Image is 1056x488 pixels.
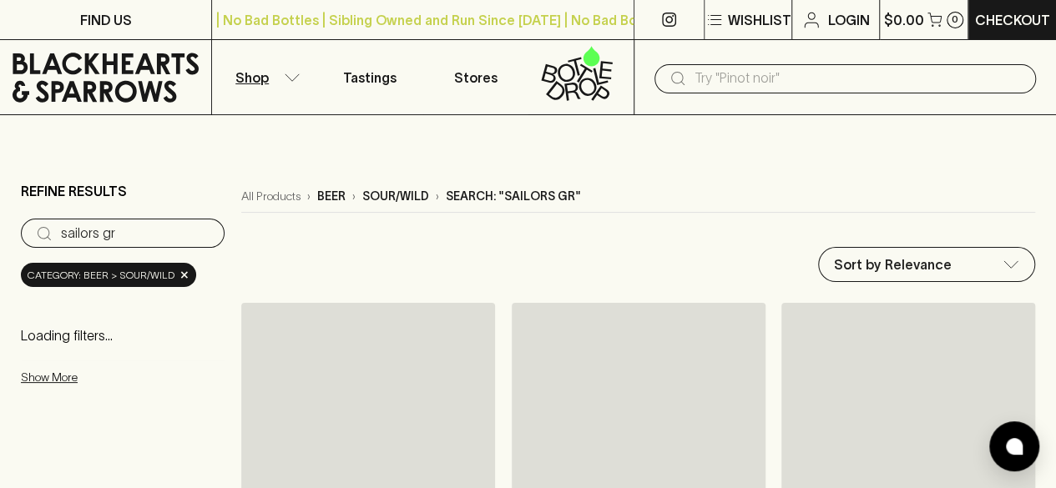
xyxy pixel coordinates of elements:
p: Refine Results [21,181,127,201]
a: All Products [241,188,301,205]
p: › [436,188,439,205]
p: $0.00 [884,10,924,30]
p: Checkout [975,10,1050,30]
p: › [352,188,356,205]
p: 0 [952,15,958,24]
button: Shop [212,40,317,114]
span: × [179,266,189,284]
p: Tastings [343,68,397,88]
input: Try "Pinot noir" [695,65,1023,92]
p: sour/wild [362,188,429,205]
a: Tastings [317,40,422,114]
p: Sort by Relevance [834,254,952,274]
p: Stores [454,68,498,88]
img: bubble-icon [1006,438,1023,455]
p: FIND US [80,10,132,30]
div: Sort by Relevance [819,248,1034,281]
p: Login [828,10,870,30]
p: Search: "sailors gr" [446,188,581,205]
a: Stores [423,40,528,114]
p: beer [317,188,346,205]
p: Loading filters... [21,325,225,345]
button: Show More [21,360,240,395]
span: Category: beer > sour/wild [28,267,174,284]
p: Wishlist [728,10,791,30]
p: › [307,188,311,205]
input: Try “Pinot noir” [61,220,211,247]
p: Shop [235,68,269,88]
